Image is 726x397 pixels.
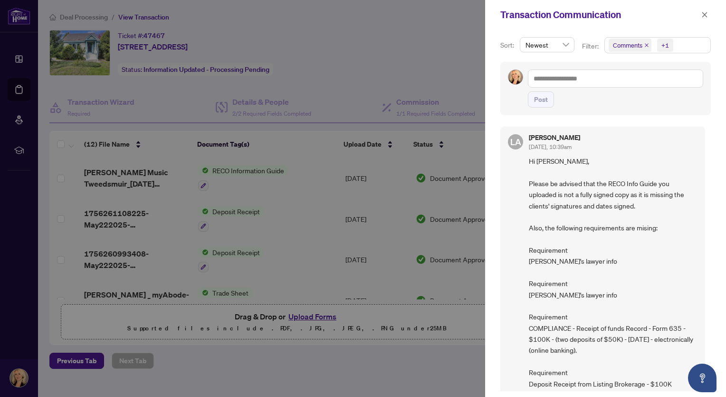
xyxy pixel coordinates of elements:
[500,40,516,50] p: Sort:
[529,143,572,150] span: [DATE], 10:39am
[688,364,716,392] button: Open asap
[609,39,651,52] span: Comments
[528,91,554,108] button: Post
[508,70,523,84] img: Profile Icon
[644,43,649,48] span: close
[701,11,708,18] span: close
[529,134,580,141] h5: [PERSON_NAME]
[613,40,642,50] span: Comments
[500,8,698,22] div: Transaction Communication
[582,41,600,51] p: Filter:
[661,40,669,50] div: +1
[525,38,569,52] span: Newest
[510,135,521,149] span: LA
